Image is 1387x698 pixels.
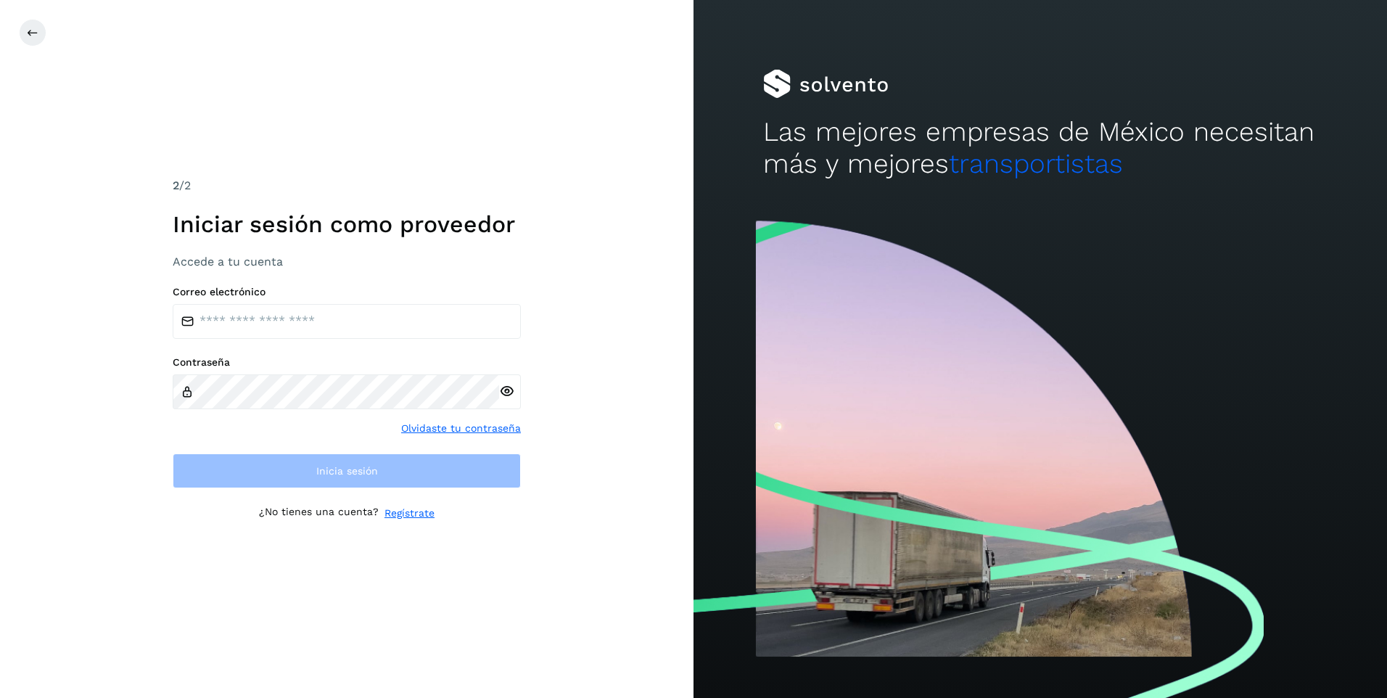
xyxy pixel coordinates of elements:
[173,286,521,298] label: Correo electrónico
[259,506,379,521] p: ¿No tienes una cuenta?
[173,178,179,192] span: 2
[173,210,521,238] h1: Iniciar sesión como proveedor
[401,421,521,436] a: Olvidaste tu contraseña
[763,116,1318,181] h2: Las mejores empresas de México necesitan más y mejores
[173,356,521,369] label: Contraseña
[173,177,521,194] div: /2
[316,466,378,476] span: Inicia sesión
[384,506,435,521] a: Regístrate
[173,255,521,268] h3: Accede a tu cuenta
[173,453,521,488] button: Inicia sesión
[949,148,1123,179] span: transportistas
